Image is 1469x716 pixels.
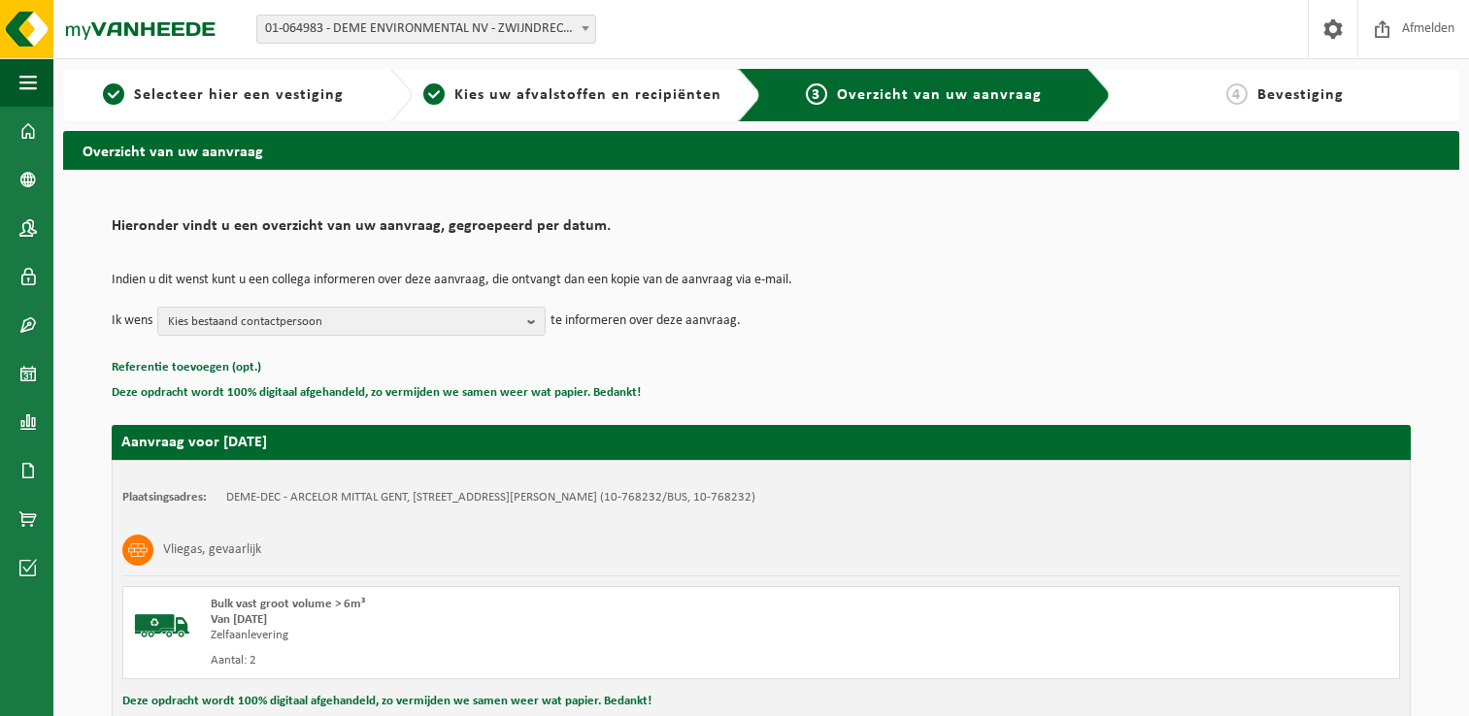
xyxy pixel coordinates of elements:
[112,307,152,336] p: Ik wens
[73,83,374,107] a: 1Selecteer hier een vestiging
[211,628,839,643] div: Zelfaanlevering
[133,597,191,655] img: BL-SO-LV.png
[551,307,741,336] p: te informeren over deze aanvraag.
[806,83,827,105] span: 3
[454,87,721,103] span: Kies uw afvalstoffen en recipiënten
[1257,87,1344,103] span: Bevestiging
[112,380,641,406] button: Deze opdracht wordt 100% digitaal afgehandeld, zo vermijden we samen weer wat papier. Bedankt!
[163,535,261,566] h3: Vliegas, gevaarlijk
[112,274,1411,287] p: Indien u dit wenst kunt u een collega informeren over deze aanvraag, die ontvangt dan een kopie v...
[112,218,1411,244] h2: Hieronder vindt u een overzicht van uw aanvraag, gegroepeerd per datum.
[122,491,207,504] strong: Plaatsingsadres:
[211,598,365,610] span: Bulk vast groot volume > 6m³
[257,16,595,43] span: 01-064983 - DEME ENVIRONMENTAL NV - ZWIJNDRECHT
[134,87,344,103] span: Selecteer hier een vestiging
[112,355,261,380] button: Referentie toevoegen (opt.)
[103,83,124,105] span: 1
[122,689,651,714] button: Deze opdracht wordt 100% digitaal afgehandeld, zo vermijden we samen weer wat papier. Bedankt!
[63,131,1459,169] h2: Overzicht van uw aanvraag
[211,613,267,626] strong: Van [DATE]
[1226,83,1248,105] span: 4
[168,308,519,337] span: Kies bestaand contactpersoon
[121,435,267,450] strong: Aanvraag voor [DATE]
[211,653,839,668] div: Aantal: 2
[226,490,755,505] td: DEME-DEC - ARCELOR MITTAL GENT, [STREET_ADDRESS][PERSON_NAME] (10-768232/BUS, 10-768232)
[422,83,723,107] a: 2Kies uw afvalstoffen en recipiënten
[837,87,1042,103] span: Overzicht van uw aanvraag
[157,307,546,336] button: Kies bestaand contactpersoon
[423,83,445,105] span: 2
[256,15,596,44] span: 01-064983 - DEME ENVIRONMENTAL NV - ZWIJNDRECHT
